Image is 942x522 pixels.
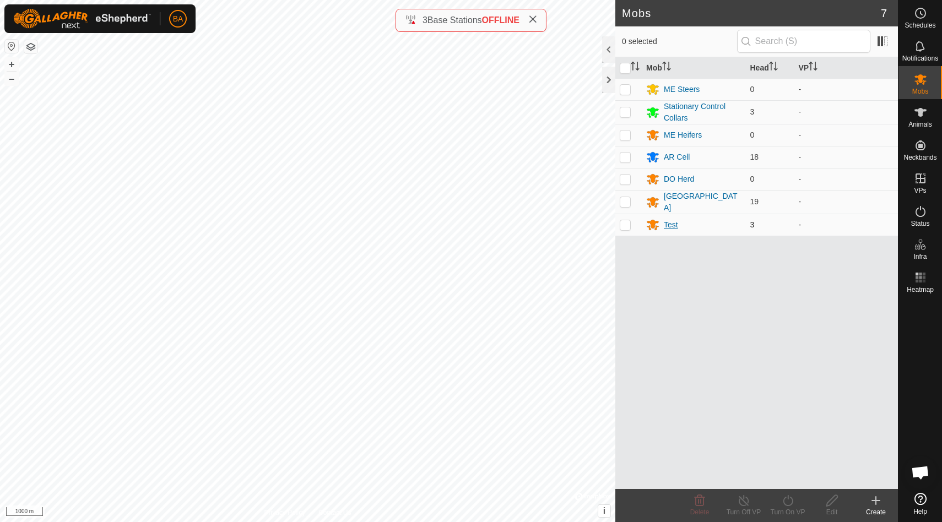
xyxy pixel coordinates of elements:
[664,84,700,95] div: ME Steers
[898,488,942,519] a: Help
[13,9,151,29] img: Gallagher Logo
[5,40,18,53] button: Reset Map
[902,55,938,62] span: Notifications
[903,154,936,161] span: Neckbands
[482,15,519,25] span: OFFLINE
[794,146,898,168] td: -
[664,191,741,214] div: [GEOGRAPHIC_DATA]
[662,63,671,72] p-sorticon: Activate to sort
[750,130,755,139] span: 0
[603,506,605,515] span: i
[794,124,898,146] td: -
[750,153,759,161] span: 18
[598,505,610,517] button: i
[794,168,898,190] td: -
[913,508,927,515] span: Help
[794,190,898,214] td: -
[664,129,702,141] div: ME Heifers
[911,220,929,227] span: Status
[914,187,926,194] span: VPs
[664,151,690,163] div: AR Cell
[810,507,854,517] div: Edit
[750,197,759,206] span: 19
[904,456,937,489] div: Open chat
[750,220,755,229] span: 3
[173,13,183,25] span: BA
[5,58,18,71] button: +
[769,63,778,72] p-sorticon: Activate to sort
[722,507,766,517] div: Turn Off VP
[750,107,755,116] span: 3
[318,508,351,518] a: Contact Us
[750,85,755,94] span: 0
[746,57,794,79] th: Head
[794,57,898,79] th: VP
[908,121,932,128] span: Animals
[622,36,737,47] span: 0 selected
[664,219,678,231] div: Test
[664,173,694,185] div: DO Herd
[427,15,482,25] span: Base Stations
[905,22,935,29] span: Schedules
[690,508,710,516] span: Delete
[907,286,934,293] span: Heatmap
[913,253,927,260] span: Infra
[854,507,898,517] div: Create
[642,57,746,79] th: Mob
[264,508,305,518] a: Privacy Policy
[766,507,810,517] div: Turn On VP
[794,214,898,236] td: -
[881,5,887,21] span: 7
[794,100,898,124] td: -
[912,88,928,95] span: Mobs
[423,15,427,25] span: 3
[622,7,881,20] h2: Mobs
[664,101,741,124] div: Stationary Control Collars
[737,30,870,53] input: Search (S)
[631,63,640,72] p-sorticon: Activate to sort
[809,63,818,72] p-sorticon: Activate to sort
[24,40,37,53] button: Map Layers
[750,175,755,183] span: 0
[5,72,18,85] button: –
[794,78,898,100] td: -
